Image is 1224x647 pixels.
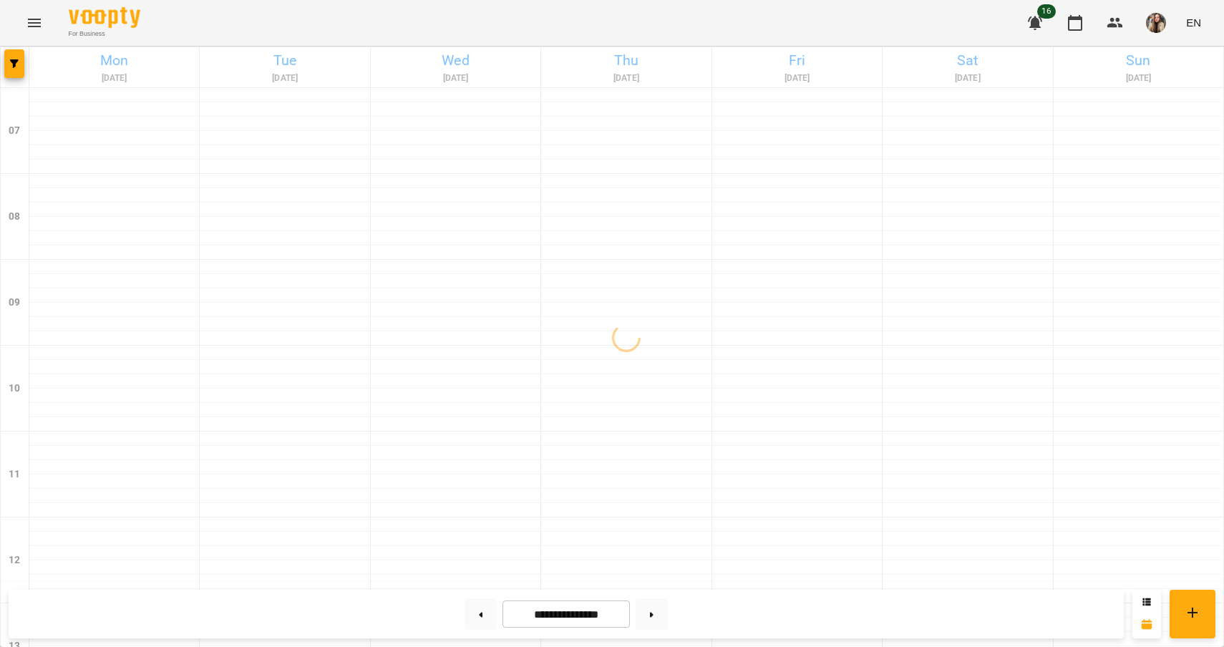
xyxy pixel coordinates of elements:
h6: Thu [543,49,709,72]
h6: [DATE] [543,72,709,85]
h6: Sat [885,49,1050,72]
h6: Fri [714,49,880,72]
h6: 07 [9,123,20,139]
h6: Tue [202,49,367,72]
h6: Wed [373,49,538,72]
h6: Sun [1056,49,1221,72]
h6: [DATE] [373,72,538,85]
span: For Business [69,29,140,39]
h6: 08 [9,209,20,225]
button: Menu [17,6,52,40]
span: EN [1186,15,1201,30]
h6: 10 [9,381,20,397]
h6: [DATE] [1056,72,1221,85]
h6: 12 [9,553,20,568]
h6: [DATE] [885,72,1050,85]
img: ff8a976e702017e256ed5c6ae80139e5.jpg [1146,13,1166,33]
h6: 09 [9,295,20,311]
h6: [DATE] [714,72,880,85]
span: 16 [1037,4,1056,19]
h6: Mon [31,49,197,72]
h6: [DATE] [31,72,197,85]
button: EN [1180,9,1207,36]
h6: 11 [9,467,20,482]
h6: [DATE] [202,72,367,85]
img: Voopty Logo [69,7,140,28]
